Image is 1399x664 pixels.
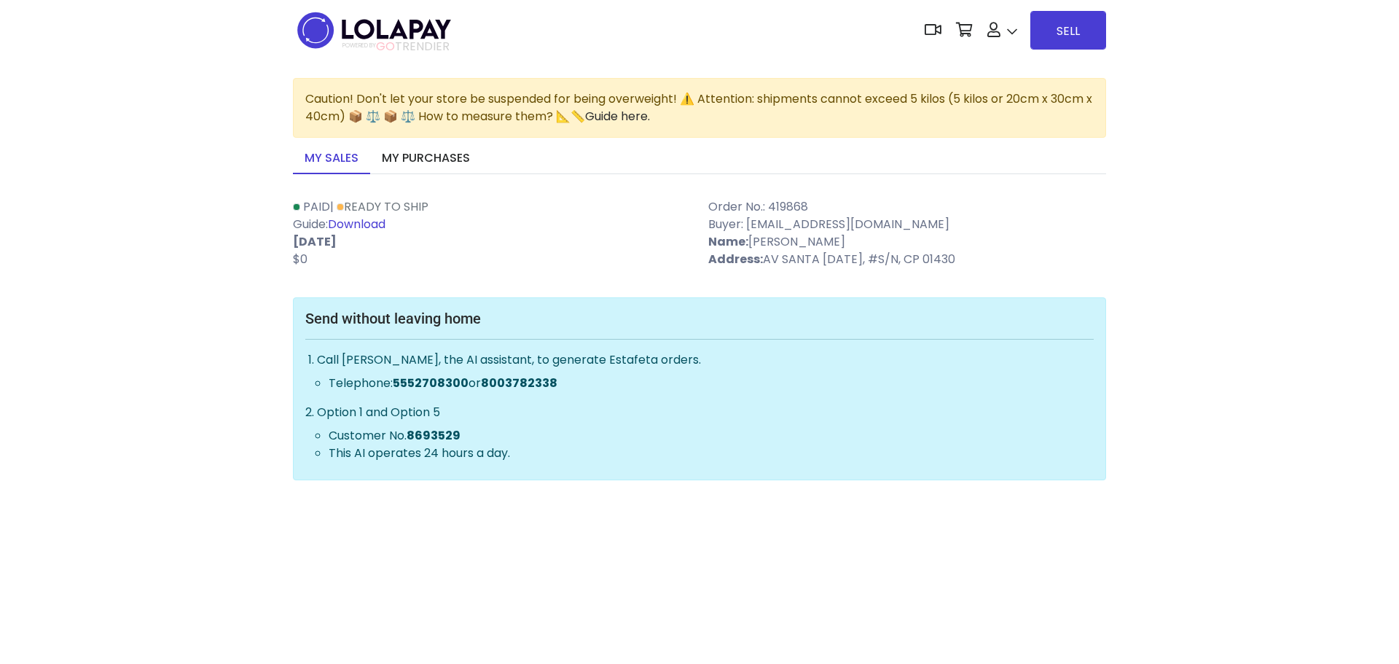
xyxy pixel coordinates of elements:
a: My purchases [370,144,482,174]
font: or [469,375,481,391]
font: Guide: [293,216,328,233]
font: My purchases [382,149,470,166]
font: Telephone: [329,375,393,391]
a: Ready to Ship [337,198,428,215]
font: Ready to Ship [344,198,428,215]
img: logo [293,7,455,53]
font: 8693529 [407,427,461,444]
font: Address: [708,251,763,267]
font: Call [PERSON_NAME], the AI ​​assistant, to generate Estafeta orders. [317,351,701,368]
font: | [330,198,334,215]
font: Caution! Don't let your store be suspended for being overweight! ⚠️ Attention: shipments cannot e... [305,90,1092,125]
font: Paid [303,198,330,215]
a: Guide here. [585,108,650,125]
font: Name: [708,233,748,250]
font: Buyer: [EMAIL_ADDRESS][DOMAIN_NAME] [708,216,949,233]
font: $0 [293,251,307,267]
font: This AI operates 24 hours a day. [329,445,510,461]
font: POWERED BY [342,42,376,50]
font: [PERSON_NAME] [748,233,845,250]
font: Send without leaving home [305,310,481,327]
font: SELL [1057,23,1080,39]
a: SELL [1030,11,1106,50]
font: Customer No. [329,427,407,444]
font: [DATE] [293,233,337,250]
font: My sales [305,149,358,166]
a: Download [328,216,385,233]
a: My sales [293,144,370,174]
font: AV SANTA [DATE], #S/N, CP 01430 [763,251,955,267]
font: GO [376,38,395,55]
font: 8003782338 [481,375,557,391]
font: Order No.: 419868 [708,198,808,215]
font: 5552708300 [393,375,469,391]
font: Option 1 and Option 5 [317,404,440,421]
font: TRENDIER [395,38,450,55]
